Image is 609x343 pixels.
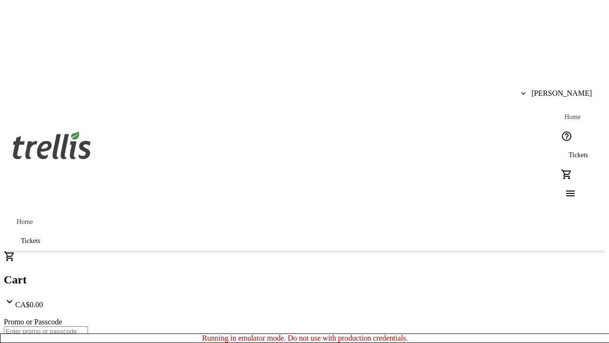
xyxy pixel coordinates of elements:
[569,151,588,159] span: Tickets
[557,184,576,203] button: Menu
[4,251,605,309] div: CartCA$0.00
[4,318,62,326] label: Promo or Passcode
[10,232,52,251] a: Tickets
[557,127,576,146] button: Help
[531,89,592,98] span: [PERSON_NAME]
[10,212,40,232] a: Home
[557,108,588,127] a: Home
[557,165,576,184] button: Cart
[564,113,580,121] span: Home
[557,146,599,165] a: Tickets
[4,326,88,336] input: Enter promo or passcode
[17,218,33,226] span: Home
[513,84,599,103] button: [PERSON_NAME]
[10,121,94,169] img: Orient E2E Organization rgZNoCb8Kx's Logo
[4,273,605,286] h2: Cart
[21,237,40,245] span: Tickets
[15,301,43,309] span: CA$0.00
